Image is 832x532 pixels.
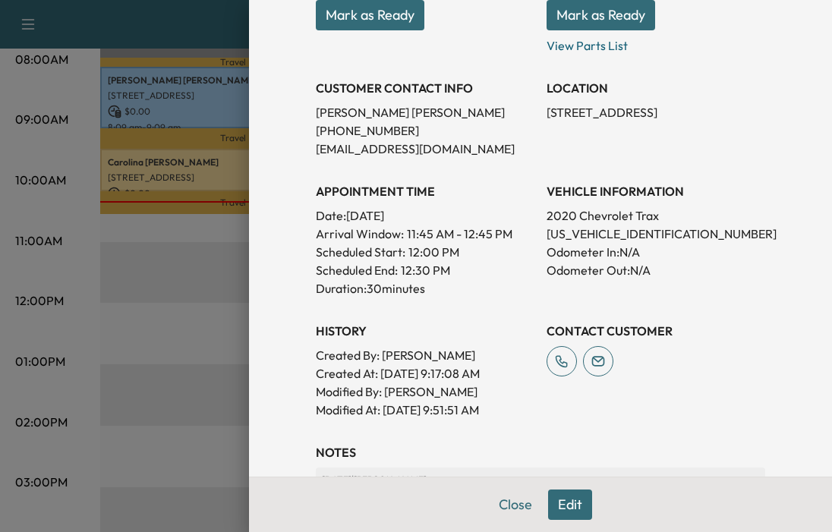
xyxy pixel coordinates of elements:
p: [STREET_ADDRESS] [547,103,765,121]
p: Modified By : [PERSON_NAME] [316,382,534,401]
p: Odometer In: N/A [547,243,765,261]
p: Odometer Out: N/A [547,261,765,279]
p: Arrival Window: [316,225,534,243]
h3: NOTES [316,443,765,461]
p: [DATE] | [PERSON_NAME] [322,474,759,486]
p: 12:00 PM [408,243,459,261]
h3: CUSTOMER CONTACT INFO [316,79,534,97]
h3: VEHICLE INFORMATION [547,182,765,200]
p: [PERSON_NAME] [PERSON_NAME] [316,103,534,121]
p: View Parts List [547,30,765,55]
h3: History [316,322,534,340]
p: Scheduled Start: [316,243,405,261]
h3: CONTACT CUSTOMER [547,322,765,340]
button: Edit [548,490,592,520]
span: 11:45 AM - 12:45 PM [407,225,512,243]
p: [EMAIL_ADDRESS][DOMAIN_NAME] [316,140,534,158]
p: Created By : [PERSON_NAME] [316,346,534,364]
p: Date: [DATE] [316,206,534,225]
h3: APPOINTMENT TIME [316,182,534,200]
p: Created At : [DATE] 9:17:08 AM [316,364,534,382]
p: 12:30 PM [401,261,450,279]
p: Scheduled End: [316,261,398,279]
p: Modified At : [DATE] 9:51:51 AM [316,401,534,419]
p: 2020 Chevrolet Trax [547,206,765,225]
p: [US_VEHICLE_IDENTIFICATION_NUMBER] [547,225,765,243]
p: [PHONE_NUMBER] [316,121,534,140]
h3: LOCATION [547,79,765,97]
button: Close [489,490,542,520]
p: Duration: 30 minutes [316,279,534,297]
